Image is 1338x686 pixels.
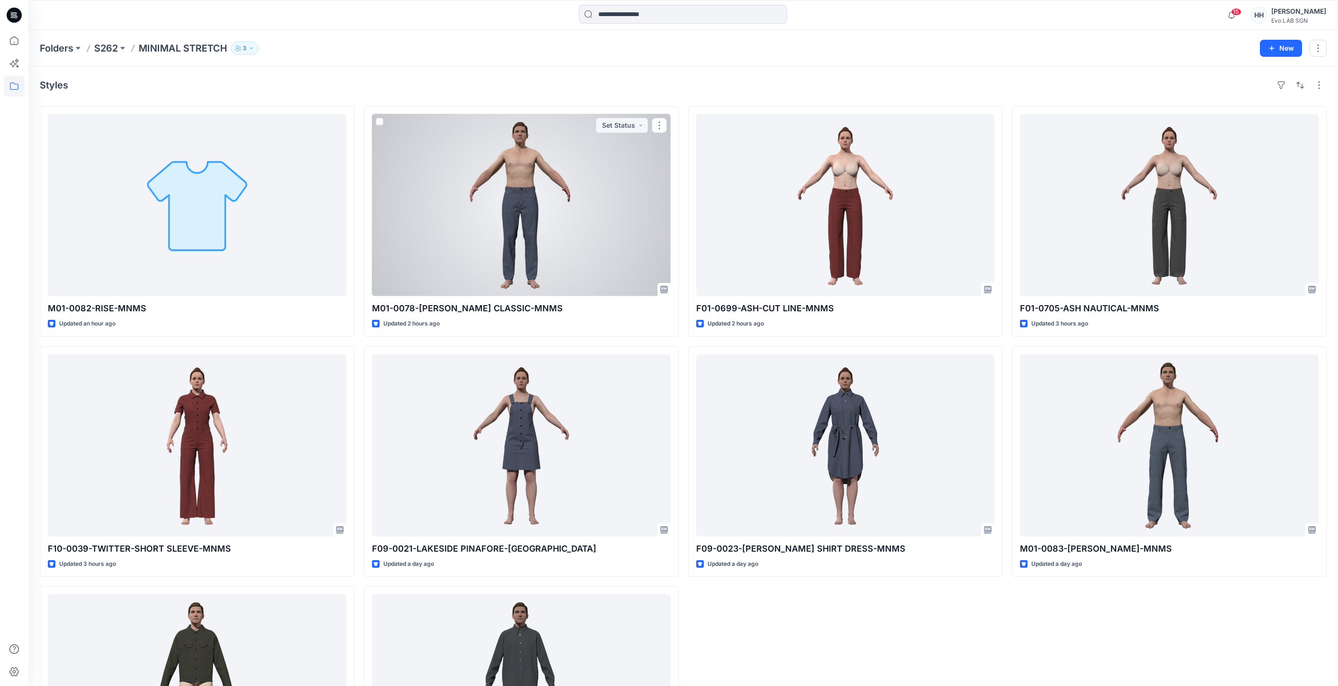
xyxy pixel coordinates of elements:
p: M01-0082-RISE-MNMS [48,302,346,315]
p: Updated 2 hours ago [383,319,440,329]
p: MINIMAL STRETCH [139,42,227,55]
p: Updated a day ago [383,559,434,569]
a: F10-0039-TWITTER-SHORT SLEEVE-MNMS [48,354,346,536]
a: Folders [40,42,73,55]
button: New [1260,40,1302,57]
p: Updated a day ago [708,559,758,569]
p: Updated 3 hours ago [1031,319,1088,329]
p: Updated 3 hours ago [59,559,116,569]
a: F01-0699-ASH-CUT LINE-MNMS [696,114,995,296]
p: F09-0023-[PERSON_NAME] SHIRT DRESS-MNMS [696,542,995,555]
p: Updated an hour ago [59,319,115,329]
button: 3 [231,42,258,55]
p: F01-0699-ASH-CUT LINE-MNMS [696,302,995,315]
p: F10-0039-TWITTER-SHORT SLEEVE-MNMS [48,542,346,555]
a: M01-0078-VEGA CLASSIC-MNMS [372,114,671,296]
h4: Styles [40,79,68,91]
div: [PERSON_NAME] [1271,6,1326,17]
a: M01-0082-RISE-MNMS [48,114,346,296]
div: HH [1250,7,1267,24]
p: M01-0083-[PERSON_NAME]-MNMS [1020,542,1319,555]
a: F09-0021-LAKESIDE PINAFORE-MNMS [372,354,671,536]
span: 15 [1231,8,1241,16]
p: 3 [243,43,247,53]
p: Updated a day ago [1031,559,1082,569]
a: F01-0705-ASH NAUTICAL-MNMS [1020,114,1319,296]
p: F01-0705-ASH NAUTICAL-MNMS [1020,302,1319,315]
div: Evo LAB SGN [1271,17,1326,24]
a: F09-0023-JEANIE SHIRT DRESS-MNMS [696,354,995,536]
a: M01-0083-LOOM CARPENTER-MNMS [1020,354,1319,536]
p: F09-0021-LAKESIDE PINAFORE-[GEOGRAPHIC_DATA] [372,542,671,555]
p: M01-0078-[PERSON_NAME] CLASSIC-MNMS [372,302,671,315]
p: Updated 2 hours ago [708,319,764,329]
a: S262 [94,42,118,55]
